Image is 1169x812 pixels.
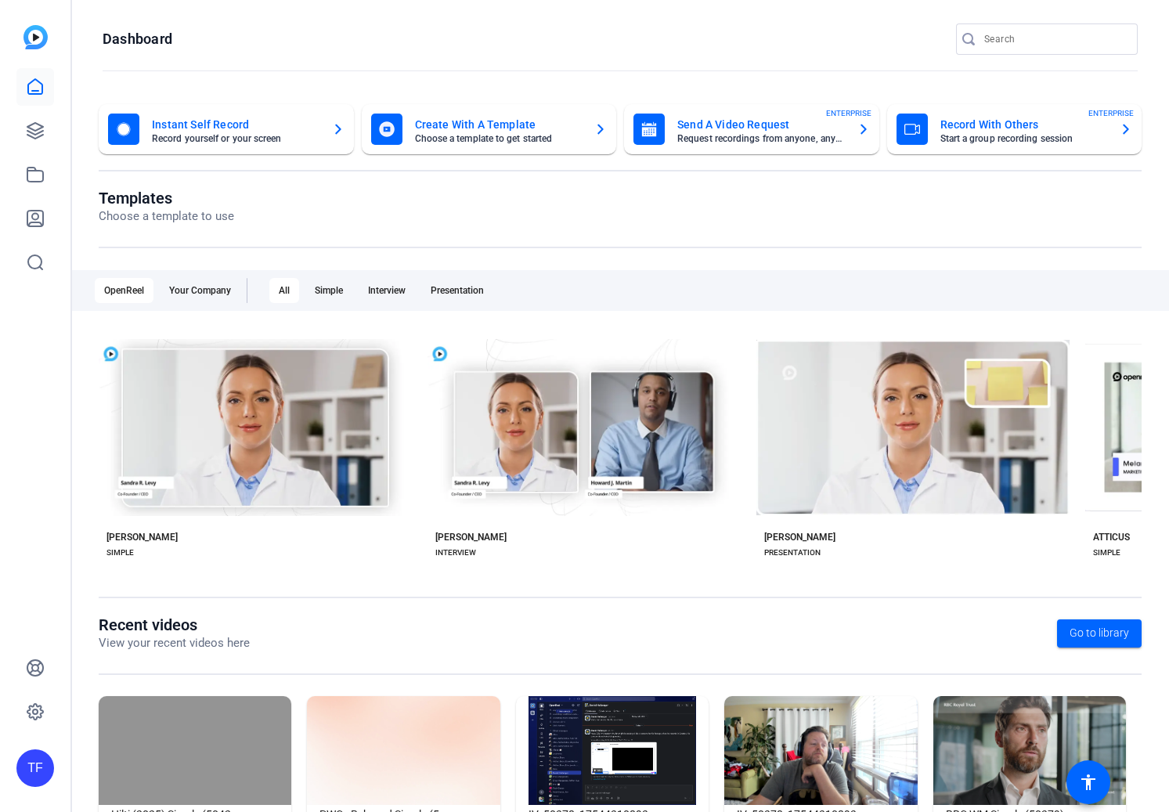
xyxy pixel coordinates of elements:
[1093,531,1130,543] div: ATTICUS
[305,278,352,303] div: Simple
[187,390,206,409] mat-icon: check_circle
[435,531,507,543] div: [PERSON_NAME]
[1057,619,1142,648] a: Go to library
[933,696,1126,805] img: RBC WM Simple (50379)
[764,547,821,559] div: PRESENTATION
[845,390,864,409] mat-icon: check_circle
[106,547,134,559] div: SIMPLE
[269,278,299,303] div: All
[940,134,1108,143] mat-card-subtitle: Start a group recording session
[724,696,917,805] img: IV_50378_1754431089372_webcam
[677,134,845,143] mat-card-subtitle: Request recordings from anyone, anywhere
[764,531,835,543] div: [PERSON_NAME]
[677,115,845,134] mat-card-title: Send A Video Request
[826,107,871,119] span: ENTERPRISE
[940,115,1108,134] mat-card-title: Record With Others
[1093,547,1120,559] div: SIMPLE
[160,278,240,303] div: Your Company
[99,634,250,652] p: View your recent videos here
[99,189,234,208] h1: Templates
[103,30,172,49] h1: Dashboard
[415,115,583,134] mat-card-title: Create With A Template
[624,104,879,154] button: Send A Video RequestRequest recordings from anyone, anywhereENTERPRISE
[213,439,319,449] span: Preview [PERSON_NAME]
[887,104,1142,154] button: Record With OthersStart a group recording sessionENTERPRISE
[152,115,319,134] mat-card-title: Instant Self Record
[209,395,323,404] span: Start with [PERSON_NAME]
[95,278,153,303] div: OpenReel
[421,278,493,303] div: Presentation
[520,435,539,453] mat-icon: play_arrow
[99,104,354,154] button: Instant Self RecordRecord yourself or your screen
[23,25,48,49] img: blue-gradient.svg
[435,547,476,559] div: INTERVIEW
[99,615,250,634] h1: Recent videos
[516,696,709,805] img: IV_50378_1754431089372_screen
[516,390,535,409] mat-icon: check_circle
[1079,773,1098,792] mat-icon: accessibility
[1070,625,1129,641] span: Go to library
[99,208,234,226] p: Choose a template to use
[307,696,500,805] img: PWC - Rebrand Simple (50421)
[415,134,583,143] mat-card-subtitle: Choose a template to get started
[359,278,415,303] div: Interview
[1088,107,1134,119] span: ENTERPRISE
[984,30,1125,49] input: Search
[16,749,54,787] div: TF
[538,395,652,404] span: Start with [PERSON_NAME]
[871,439,977,449] span: Preview [PERSON_NAME]
[849,435,868,453] mat-icon: play_arrow
[99,696,291,805] img: Hilti (2025) Simple (50422)
[191,435,210,453] mat-icon: play_arrow
[867,395,981,404] span: Start with [PERSON_NAME]
[542,439,648,449] span: Preview [PERSON_NAME]
[106,531,178,543] div: [PERSON_NAME]
[362,104,617,154] button: Create With A TemplateChoose a template to get started
[152,134,319,143] mat-card-subtitle: Record yourself or your screen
